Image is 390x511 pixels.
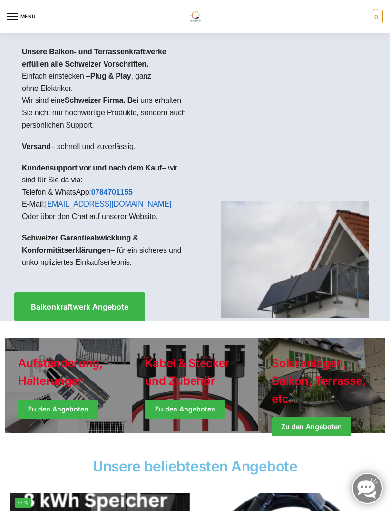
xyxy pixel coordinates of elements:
[22,232,192,269] p: – für ein sicheres und unkompliziertes Einkaufserlebnis.
[258,338,385,433] a: Winter Jackets
[22,164,162,172] strong: Kundensupport vor und nach dem Kauf
[31,303,128,311] span: Balkonkraftwerk Angebote
[90,72,131,80] strong: Plug & Play
[65,96,133,104] strong: Schweizer Firma. B
[14,38,200,285] div: Einfach einstecken – , ganz ohne Elektriker.
[22,94,192,131] p: Wir sind eine ei uns erhalten Sie nicht nur hochwertige Produkte, sondern auch persönlichen Support.
[22,48,166,68] strong: Unsere Balkon- und Terrassenkraftwerke erfüllen alle Schweizer Vorschriften.
[370,10,383,23] span: 0
[367,10,383,23] a: 0
[367,10,383,23] nav: Cart contents
[22,162,192,223] p: – wir sind für Sie da via: Telefon & WhatsApp: E-Mail: Oder über den Chat auf unserer Website.
[132,338,259,433] a: Holiday Style
[22,234,138,254] strong: Schweizer Garantieabwicklung & Konformitätserklärungen
[91,188,133,196] a: 0784701155
[7,10,36,24] button: Menu
[14,292,145,321] a: Balkonkraftwerk Angebote
[22,142,51,150] strong: Versand
[5,338,132,433] a: Holiday Style
[221,201,369,318] img: Home 1
[22,140,192,153] p: – schnell und zuverlässig.
[5,459,385,473] h2: Unsere beliebtesten Angebote
[184,11,206,22] img: Solaranlagen, Speicheranlagen und Energiesparprodukte
[45,200,171,208] a: [EMAIL_ADDRESS][DOMAIN_NAME]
